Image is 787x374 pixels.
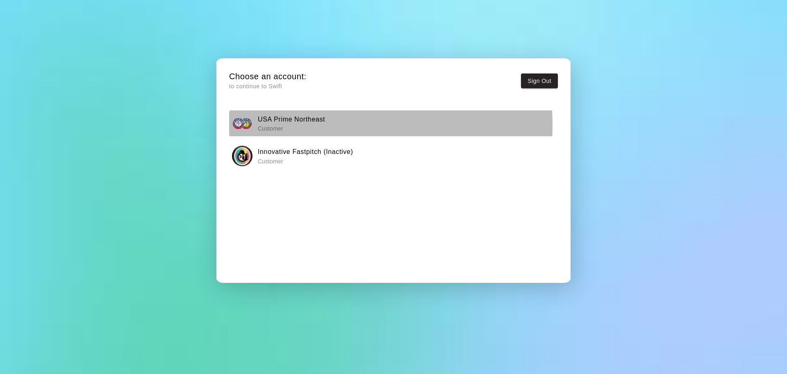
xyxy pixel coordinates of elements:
[229,110,558,136] button: USA Prime NortheastUSA Prime Northeast Customer
[229,82,307,91] p: to continue to Swift
[258,157,353,165] p: Customer
[229,143,558,169] button: Innovative FastpitchInnovative Fastpitch (Inactive)Customer
[258,147,353,157] h6: Innovative Fastpitch (Inactive)
[521,73,558,89] button: Sign Out
[232,113,252,134] img: USA Prime Northeast
[229,71,307,82] h5: Choose an account:
[258,124,325,133] p: Customer
[258,114,325,125] h6: USA Prime Northeast
[232,146,252,166] img: Innovative Fastpitch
